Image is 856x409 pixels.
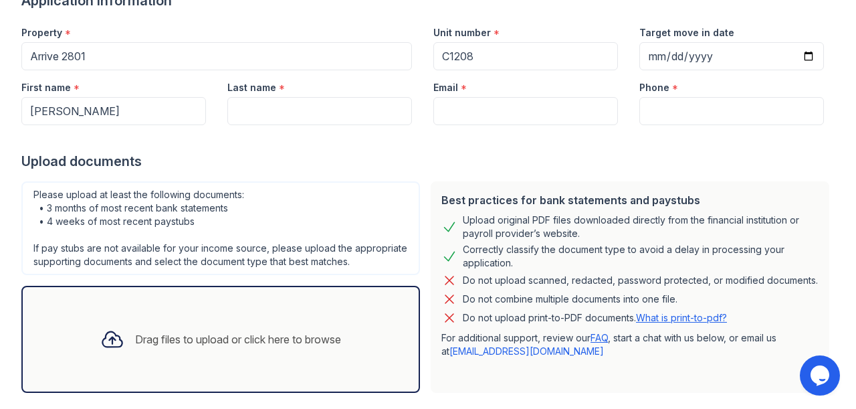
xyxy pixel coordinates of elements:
[463,214,819,240] div: Upload original PDF files downloaded directly from the financial institution or payroll provider’...
[591,332,608,343] a: FAQ
[463,243,819,270] div: Correctly classify the document type to avoid a delay in processing your application.
[21,181,420,275] div: Please upload at least the following documents: • 3 months of most recent bank statements • 4 wee...
[449,345,604,357] a: [EMAIL_ADDRESS][DOMAIN_NAME]
[21,26,62,39] label: Property
[21,152,835,171] div: Upload documents
[135,331,341,347] div: Drag files to upload or click here to browse
[433,26,491,39] label: Unit number
[463,311,727,325] p: Do not upload print-to-PDF documents.
[433,81,458,94] label: Email
[639,81,669,94] label: Phone
[463,291,677,307] div: Do not combine multiple documents into one file.
[441,192,819,208] div: Best practices for bank statements and paystubs
[463,272,818,289] div: Do not upload scanned, redacted, password protected, or modified documents.
[800,355,843,396] iframe: chat widget
[639,26,734,39] label: Target move in date
[636,312,727,323] a: What is print-to-pdf?
[227,81,276,94] label: Last name
[441,331,819,358] p: For additional support, review our , start a chat with us below, or email us at
[21,81,71,94] label: First name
